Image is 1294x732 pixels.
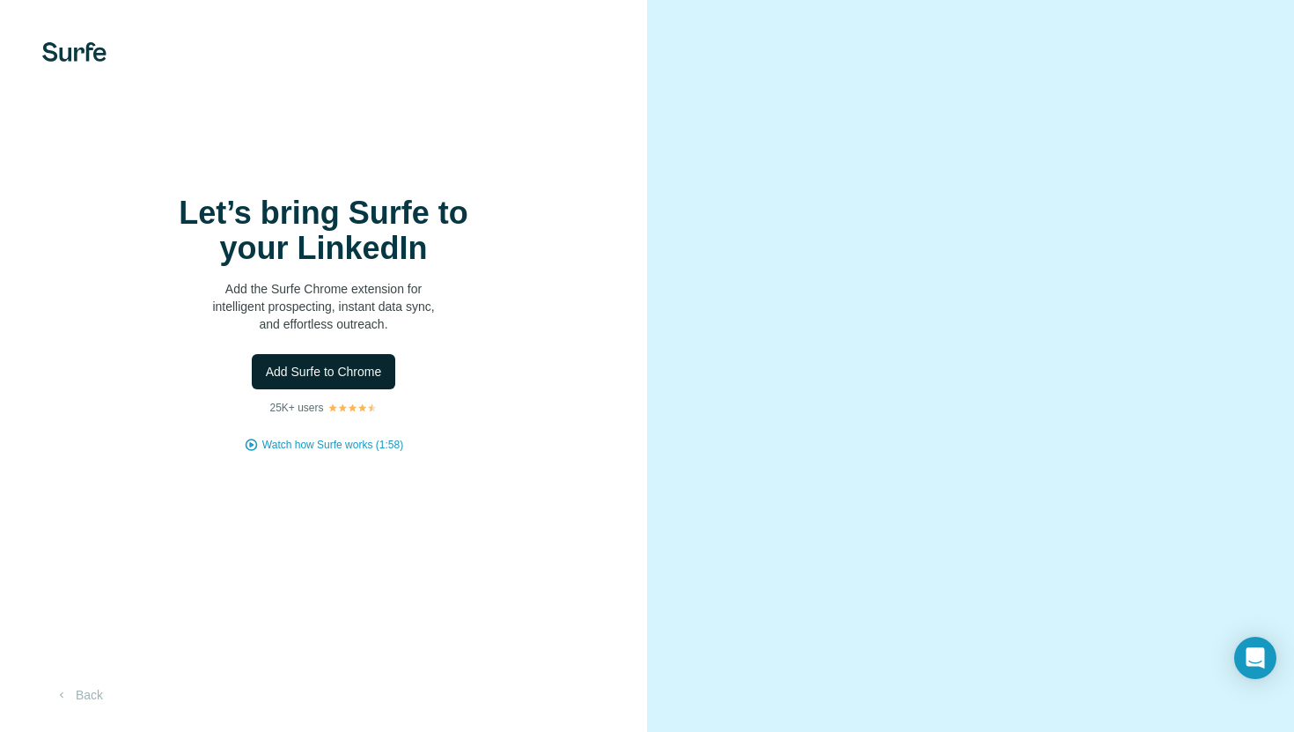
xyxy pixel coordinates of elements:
[148,196,500,266] h1: Let’s bring Surfe to your LinkedIn
[262,437,403,453] button: Watch how Surfe works (1:58)
[148,280,500,333] p: Add the Surfe Chrome extension for intelligent prospecting, instant data sync, and effortless out...
[42,42,107,62] img: Surfe's logo
[327,403,378,413] img: Rating Stars
[1234,637,1276,679] div: Open Intercom Messenger
[252,354,396,389] button: Add Surfe to Chrome
[42,679,115,711] button: Back
[266,363,382,381] span: Add Surfe to Chrome
[269,400,323,416] p: 25K+ users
